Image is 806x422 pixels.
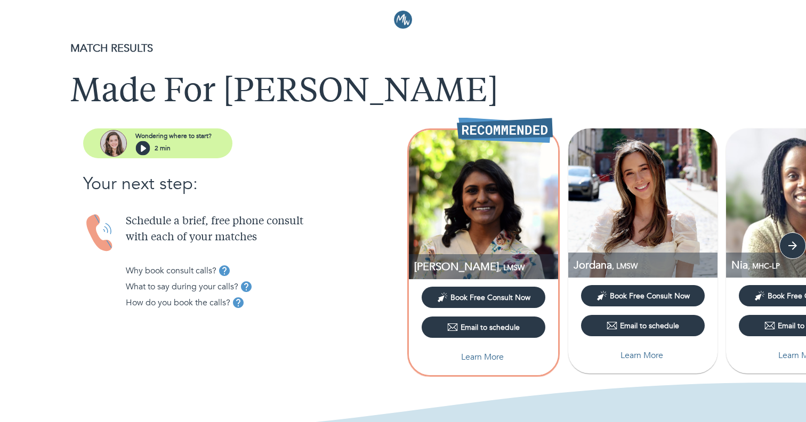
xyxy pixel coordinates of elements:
p: Schedule a brief, free phone consult with each of your matches [126,214,403,246]
button: tooltip [238,279,254,295]
p: LMSW [574,258,718,272]
img: assistant [100,130,127,157]
button: tooltip [230,295,246,311]
p: 2 min [155,143,171,153]
p: Your next step: [83,171,403,197]
span: Book Free Consult Now [450,293,530,303]
p: Why book consult calls? [126,264,216,277]
img: Handset [83,214,117,253]
img: Jordana Shenker profile [568,128,718,278]
div: Email to schedule [447,322,520,332]
p: Learn More [461,351,504,363]
p: What to say during your calls? [126,280,238,293]
button: Learn More [581,345,705,366]
p: Learn More [620,349,663,362]
span: , LMSW [499,263,525,273]
button: tooltip [216,263,232,279]
p: Wondering where to start? [135,131,212,141]
p: LMSW [414,259,558,274]
button: Book Free Consult Now [422,287,545,308]
button: Book Free Consult Now [581,285,705,306]
span: , LMSW [612,261,638,271]
img: Recommended Therapist [457,117,553,143]
button: Learn More [422,346,545,368]
p: How do you book the calls? [126,296,230,309]
p: MATCH RESULTS [70,40,736,56]
div: Email to schedule [607,320,679,331]
button: assistantWondering where to start?2 min [83,128,232,158]
img: Irene Syriac profile [409,130,558,279]
h1: Made For [PERSON_NAME] [70,74,736,112]
button: Email to schedule [581,315,705,336]
button: Email to schedule [422,316,545,338]
img: Logo [394,11,412,29]
span: , MHC-LP [748,261,780,271]
span: Book Free Consult Now [610,291,690,301]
